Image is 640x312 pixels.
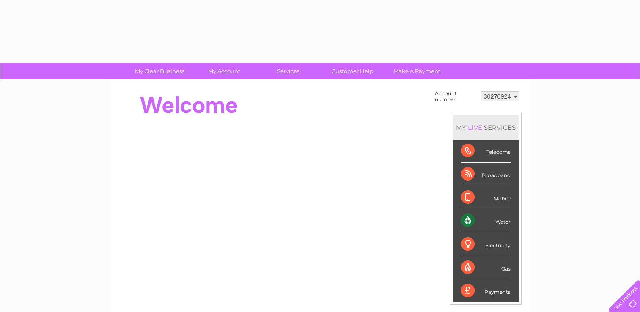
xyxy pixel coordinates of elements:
[461,279,511,302] div: Payments
[461,233,511,256] div: Electricity
[461,186,511,209] div: Mobile
[125,63,195,79] a: My Clear Business
[433,88,479,104] td: Account number
[461,163,511,186] div: Broadband
[466,123,484,131] div: LIVE
[461,140,511,163] div: Telecoms
[189,63,259,79] a: My Account
[461,256,511,279] div: Gas
[318,63,387,79] a: Customer Help
[453,115,519,140] div: MY SERVICES
[382,63,452,79] a: Make A Payment
[253,63,323,79] a: Services
[461,209,511,233] div: Water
